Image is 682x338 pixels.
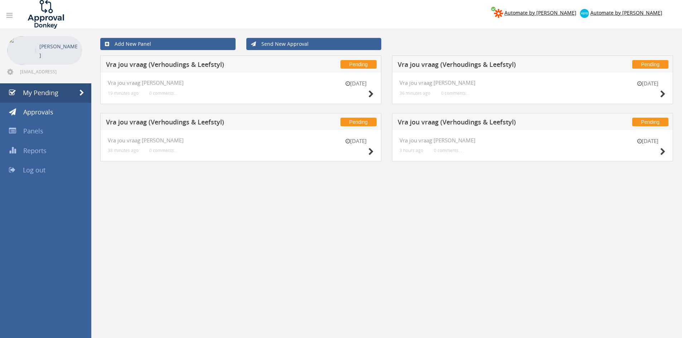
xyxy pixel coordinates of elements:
[400,80,666,86] h4: Vra jou vraag [PERSON_NAME]
[400,148,423,153] small: 3 hours ago
[20,69,81,74] span: [EMAIL_ADDRESS][DOMAIN_NAME]
[340,60,377,69] span: Pending
[434,148,462,153] small: 0 comments...
[338,80,374,87] small: [DATE]
[149,90,177,96] small: 0 comments...
[400,137,666,143] h4: Vra jou vraag [PERSON_NAME]
[108,148,139,153] small: 38 minutes ago
[632,60,668,69] span: Pending
[338,137,374,145] small: [DATE]
[494,9,503,18] img: zapier-logomark.png
[149,148,177,153] small: 0 comments...
[23,108,53,116] span: Approvals
[39,42,79,60] p: [PERSON_NAME]
[400,90,430,96] small: 36 minutes ago
[590,9,662,16] span: Automate by [PERSON_NAME]
[23,166,45,174] span: Log out
[100,38,236,50] a: Add New Panel
[23,146,47,155] span: Reports
[580,9,589,18] img: xero-logo.png
[106,119,295,128] h5: Vra jou vraag (Verhoudings & Leefstyl)
[108,90,139,96] small: 19 minutes ago
[246,38,382,50] a: Send New Approval
[106,61,295,70] h5: Vra jou vraag (Verhoudings & Leefstyl)
[23,88,58,97] span: My Pending
[398,61,586,70] h5: Vra jou vraag (Verhoudings & Leefstyl)
[630,80,666,87] small: [DATE]
[340,118,377,126] span: Pending
[632,118,668,126] span: Pending
[630,137,666,145] small: [DATE]
[108,137,374,143] h4: Vra jou vraag [PERSON_NAME]
[504,9,576,16] span: Automate by [PERSON_NAME]
[441,90,469,96] small: 0 comments...
[23,127,43,135] span: Panels
[108,80,374,86] h4: Vra jou vraag [PERSON_NAME]
[398,119,586,128] h5: Vra jou vraag (Verhoudings & Leefstyl)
